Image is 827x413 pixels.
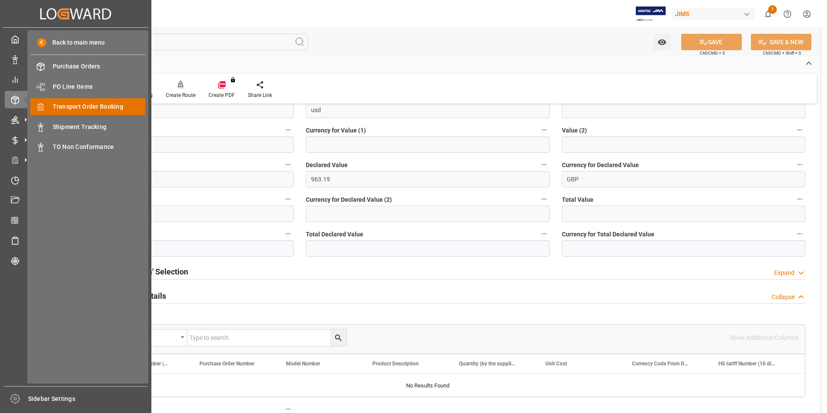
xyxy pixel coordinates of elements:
[545,361,567,367] span: Unit Cost
[286,361,320,367] span: Model Number
[30,58,145,75] a: Purchase Orders
[330,329,346,346] button: search button
[30,118,145,135] a: Shipment Tracking
[306,161,348,170] span: Declared Value
[751,34,811,50] button: SAVE & NEW
[282,228,294,239] button: Currency for Total Value
[459,361,517,367] span: Quantity (by the supplier)
[774,268,795,277] div: Expand
[282,194,294,205] button: Declared Value (2)
[5,192,147,209] a: Document Management
[672,8,755,20] div: JIMS
[5,212,147,229] a: CO2 Calculator
[772,293,795,302] div: Collapse
[5,31,147,48] a: My Cockpit
[539,228,550,239] button: Total Declared Value
[562,230,654,239] span: Currency for Total Declared Value
[53,123,146,132] span: Shipment Tracking
[562,161,639,170] span: Currency for Declared Value
[768,5,777,14] span: 1
[53,62,146,71] span: Purchase Orders
[187,329,346,346] input: Type to search
[127,331,178,341] div: Equals
[562,126,587,135] span: Value (2)
[372,361,419,367] span: Product Description
[306,230,363,239] span: Total Declared Value
[53,82,146,91] span: PO Line Items
[166,91,196,99] div: Create Route
[199,361,254,367] span: Purchase Order Number
[5,51,147,68] a: Data Management
[122,329,187,346] button: open menu
[653,34,671,50] button: open menu
[28,394,148,403] span: Sidebar Settings
[794,159,805,170] button: Currency for Declared Value
[5,232,147,249] a: Sailing Schedules
[758,4,778,24] button: show 1 new notifications
[794,228,805,239] button: Currency for Total Declared Value
[794,124,805,136] button: Value (2)
[681,34,742,50] button: SAVE
[306,126,366,135] span: Currency for Value (1)
[763,50,801,56] span: Ctrl/CMD + Shift + S
[562,195,593,204] span: Total Value
[5,71,147,88] a: My Reports
[248,91,272,99] div: Share Link
[632,361,690,367] span: Currency Code From Detail
[539,124,550,136] button: Currency for Value (1)
[794,194,805,205] button: Total Value
[700,50,725,56] span: Ctrl/CMD + S
[282,124,294,136] button: Value (1)
[282,159,294,170] button: Currency for Value (2)
[718,361,776,367] span: HS tariff Number (10 digit classification code)
[672,6,758,22] button: JIMS
[306,195,392,204] span: Currency for Declared Value (2)
[30,139,145,155] a: TO Non Conformance
[53,102,146,111] span: Transport Order Booking
[636,6,666,22] img: Exertis%20JAM%20-%20Email%20Logo.jpg_1722504956.jpg
[5,252,147,269] a: Tracking Shipment
[778,4,797,24] button: Help Center
[40,34,308,50] input: Search Fields
[539,194,550,205] button: Currency for Declared Value (2)
[46,38,105,47] span: Back to main menu
[30,78,145,95] a: PO Line Items
[539,159,550,170] button: Declared Value
[53,142,146,152] span: TO Non Conformance
[30,98,145,115] a: Transport Order Booking
[5,171,147,188] a: Timeslot Management V2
